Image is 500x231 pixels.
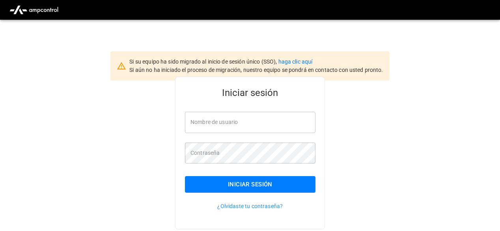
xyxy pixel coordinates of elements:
[278,58,313,65] a: haga clic aquí
[129,58,278,65] span: Si su equipo ha sido migrado al inicio de sesión único (SSO),
[185,176,315,193] button: Iniciar sesión
[129,67,383,73] span: Si aún no ha iniciado el proceso de migración, nuestro equipo se pondrá en contacto con usted pro...
[185,202,315,210] p: ¿Olvidaste tu contraseña?
[6,2,62,17] img: ampcontrol.io logo
[185,86,315,99] h5: Iniciar sesión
